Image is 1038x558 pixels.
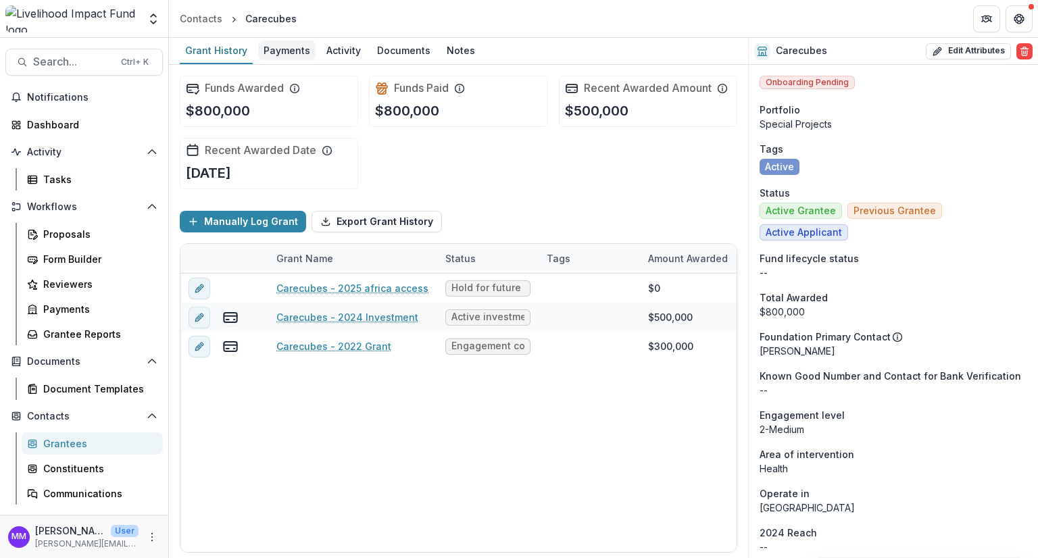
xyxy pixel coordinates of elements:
span: Notifications [27,92,157,103]
div: Activity [321,41,366,60]
div: Grantee Reports [43,327,152,341]
a: Notes [441,38,480,64]
span: Active investment [451,311,524,323]
span: Hold for future rounds [451,282,524,294]
a: Communications [22,482,163,505]
button: view-payments [222,309,239,326]
span: Search... [33,55,113,68]
p: -- [760,540,1027,554]
a: Proposals [22,223,163,245]
p: $800,000 [186,101,250,121]
button: Open Data & Reporting [5,510,163,532]
span: 2024 Reach [760,526,817,540]
a: Carecubes - 2024 Investment [276,310,418,324]
div: Ctrl + K [118,55,151,70]
span: Active Grantee [766,205,836,217]
p: $800,000 [375,101,439,121]
p: [PERSON_NAME][EMAIL_ADDRESS][DOMAIN_NAME] [35,538,139,550]
span: Total Awarded [760,290,828,305]
p: -- [760,383,1027,397]
div: Carecubes [245,11,297,26]
div: Grant History [180,41,253,60]
span: Active Applicant [766,227,842,238]
span: Documents [27,356,141,367]
div: Grant Name [268,244,437,273]
p: Foundation Primary Contact [760,330,891,344]
div: Communications [43,486,152,501]
button: Open Workflows [5,196,163,218]
a: Contacts [174,9,228,28]
span: Engagement completed [451,340,524,352]
div: Amount Awarded [640,251,736,265]
button: Delete [1016,43,1033,59]
span: Portfolio [760,103,800,117]
div: $500,000 [648,310,693,324]
div: Grantees [43,436,152,451]
div: Documents [372,41,436,60]
a: Grantees [22,432,163,455]
a: Documents [372,38,436,64]
button: Notifications [5,86,163,108]
p: [DATE] [186,163,231,183]
span: Fund lifecycle status [760,251,859,265]
div: $800,000 [760,305,1027,319]
span: Engagement level [760,408,845,422]
button: Search... [5,49,163,76]
a: Payments [258,38,316,64]
a: Payments [22,298,163,320]
p: -- [760,265,1027,280]
span: Active [765,161,794,173]
h2: Funds Awarded [205,82,284,95]
div: Reviewers [43,277,152,291]
div: Payments [258,41,316,60]
p: Special Projects [760,117,1027,131]
div: $300,000 [648,339,693,353]
p: $500,000 [565,101,628,121]
p: [GEOGRAPHIC_DATA] [760,501,1027,515]
a: Grant History [180,38,253,64]
div: Form Builder [43,252,152,266]
button: Edit Attributes [926,43,1011,59]
div: Grant Name [268,251,341,265]
a: Reviewers [22,273,163,295]
div: Amount Awarded [640,244,741,273]
p: Health [760,461,1027,476]
button: Open Documents [5,351,163,372]
button: Get Help [1006,5,1033,32]
a: Activity [321,38,366,64]
div: Status [437,244,539,273]
div: Constituents [43,461,152,476]
p: User [111,525,139,537]
a: Form Builder [22,248,163,270]
div: Tags [539,251,578,265]
div: Status [437,251,484,265]
a: Document Templates [22,378,163,400]
div: Document Templates [43,382,152,396]
h2: Funds Paid [394,82,449,95]
div: Tasks [43,172,152,186]
button: Open Contacts [5,405,163,427]
nav: breadcrumb [174,9,302,28]
button: More [144,529,160,545]
a: Dashboard [5,113,163,136]
span: Operate in [760,486,810,501]
div: Contacts [180,11,222,26]
a: Carecubes - 2022 Grant [276,339,391,353]
span: Workflows [27,201,141,213]
button: Export Grant History [312,211,442,232]
span: Tags [760,142,783,156]
div: Dashboard [27,118,152,132]
a: Grantee Reports [22,323,163,345]
h2: Recent Awarded Amount [584,82,712,95]
button: edit [189,278,210,299]
a: Tasks [22,168,163,191]
span: Status [760,186,790,200]
span: Contacts [27,411,141,422]
h2: Recent Awarded Date [205,144,316,157]
span: Previous Grantee [854,205,936,217]
a: Constituents [22,457,163,480]
div: Payments [43,302,152,316]
button: edit [189,307,210,328]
